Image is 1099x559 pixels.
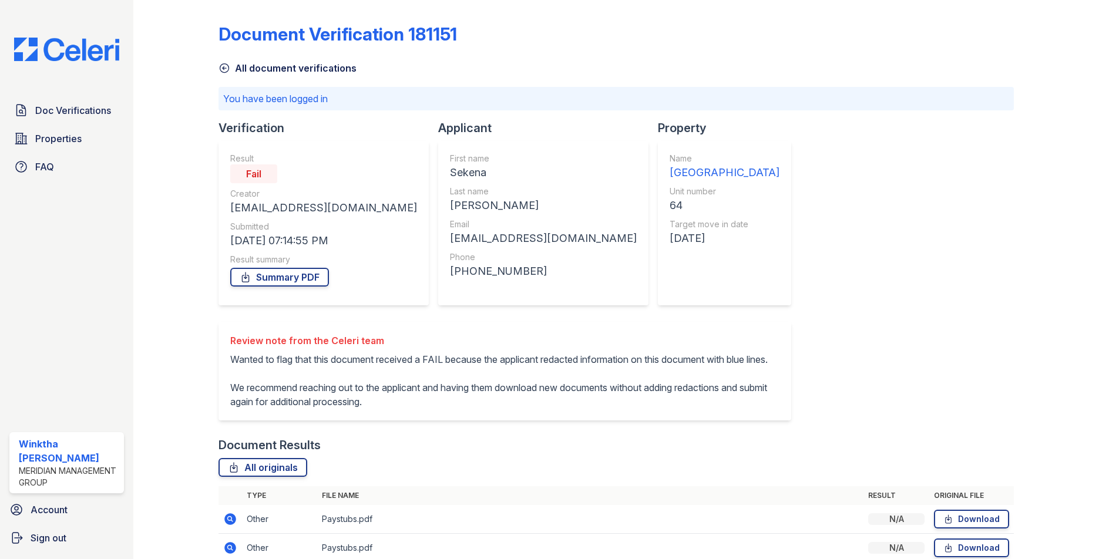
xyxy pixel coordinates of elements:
[670,197,779,214] div: 64
[219,437,321,453] div: Document Results
[219,23,457,45] div: Document Verification 181151
[230,164,277,183] div: Fail
[35,132,82,146] span: Properties
[35,103,111,117] span: Doc Verifications
[317,505,863,534] td: Paystubs.pdf
[242,486,317,505] th: Type
[670,218,779,230] div: Target move in date
[35,160,54,174] span: FAQ
[230,153,417,164] div: Result
[219,61,357,75] a: All document verifications
[670,153,779,181] a: Name [GEOGRAPHIC_DATA]
[450,263,637,279] div: [PHONE_NUMBER]
[230,268,329,287] a: Summary PDF
[219,458,307,477] a: All originals
[230,188,417,200] div: Creator
[5,498,129,521] a: Account
[242,505,317,534] td: Other
[450,218,637,230] div: Email
[450,186,637,197] div: Last name
[929,486,1014,505] th: Original file
[670,164,779,181] div: [GEOGRAPHIC_DATA]
[5,38,129,61] img: CE_Logo_Blue-a8612792a0a2168367f1c8372b55b34899dd931a85d93a1a3d3e32e68fde9ad4.png
[9,127,124,150] a: Properties
[934,510,1009,528] a: Download
[450,164,637,181] div: Sekena
[230,254,417,265] div: Result summary
[31,503,68,517] span: Account
[230,233,417,249] div: [DATE] 07:14:55 PM
[9,99,124,122] a: Doc Verifications
[658,120,801,136] div: Property
[863,486,929,505] th: Result
[450,197,637,214] div: [PERSON_NAME]
[230,221,417,233] div: Submitted
[670,186,779,197] div: Unit number
[230,200,417,216] div: [EMAIL_ADDRESS][DOMAIN_NAME]
[230,352,779,409] p: Wanted to flag that this document received a FAIL because the applicant redacted information on t...
[450,230,637,247] div: [EMAIL_ADDRESS][DOMAIN_NAME]
[438,120,658,136] div: Applicant
[9,155,124,179] a: FAQ
[868,513,925,525] div: N/A
[219,120,438,136] div: Verification
[19,437,119,465] div: Winktha [PERSON_NAME]
[230,334,779,348] div: Review note from the Celeri team
[223,92,1009,106] p: You have been logged in
[934,538,1009,557] a: Download
[670,230,779,247] div: [DATE]
[19,465,119,489] div: Meridian Management Group
[670,153,779,164] div: Name
[317,486,863,505] th: File name
[450,251,637,263] div: Phone
[450,153,637,164] div: First name
[868,542,925,554] div: N/A
[5,526,129,550] a: Sign out
[31,531,66,545] span: Sign out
